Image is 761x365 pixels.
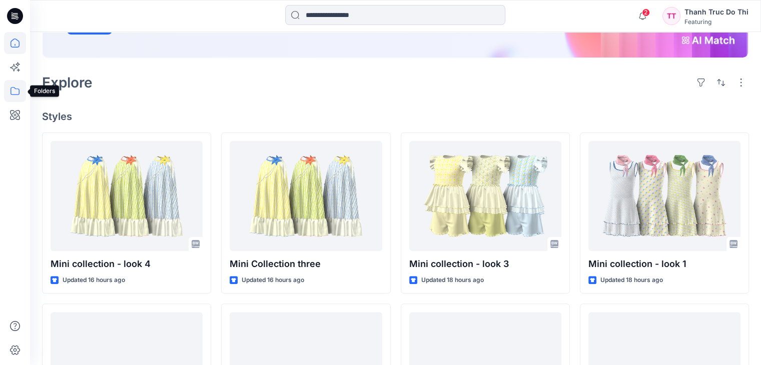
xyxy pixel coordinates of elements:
div: Featuring [684,18,748,25]
p: Mini collection - look 4 [51,257,203,271]
p: Updated 18 hours ago [421,275,484,285]
span: 2 [642,8,650,16]
h4: Styles [42,110,749,122]
a: Mini collection - look 4 [51,141,203,251]
p: Updated 16 hours ago [63,275,125,285]
h2: Explore [42,74,93,90]
a: Mini collection - look 3 [409,141,561,251]
p: Updated 18 hours ago [600,275,663,285]
p: Updated 16 hours ago [242,275,304,285]
div: Thanh Truc Do Thi [684,6,748,18]
p: Mini Collection three [230,257,382,271]
div: TT [662,7,680,25]
a: Mini Collection three [230,141,382,251]
p: Mini collection - look 1 [588,257,740,271]
a: Mini collection - look 1 [588,141,740,251]
p: Mini collection - look 3 [409,257,561,271]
